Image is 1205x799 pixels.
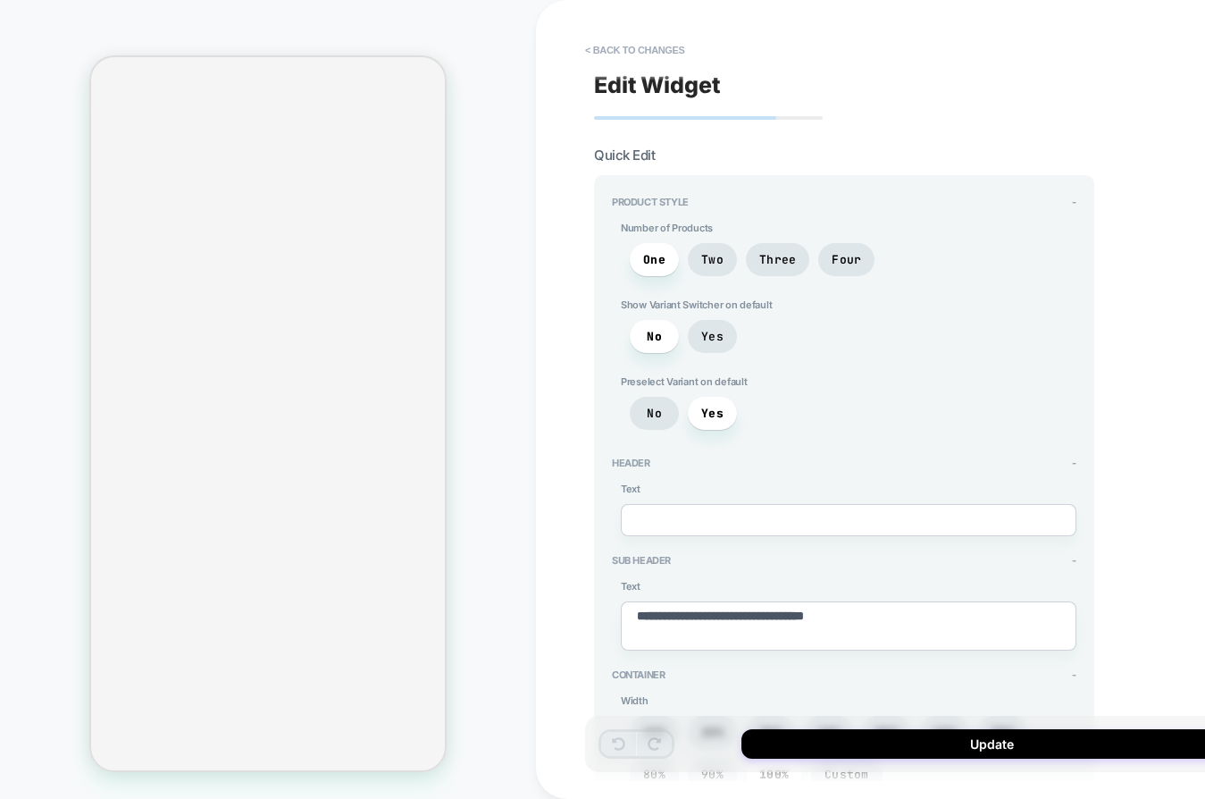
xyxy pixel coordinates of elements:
[647,329,662,344] span: No
[576,36,694,64] button: < Back to changes
[1072,196,1076,208] span: -
[621,483,1076,495] span: Text
[701,329,724,344] span: Yes
[1072,669,1076,681] span: -
[612,457,650,469] span: Header
[621,580,1076,593] span: Text
[612,196,689,208] span: Product Style
[1072,554,1076,567] span: -
[594,71,721,98] span: Edit Widget
[594,147,655,164] span: Quick Edit
[647,406,662,421] span: No
[759,252,796,267] span: Three
[643,252,665,267] span: One
[621,694,1076,707] span: Width
[621,222,1076,234] span: Number of Products
[701,406,724,421] span: Yes
[621,299,1076,311] span: Show Variant Switcher on default
[832,252,861,267] span: Four
[1072,457,1076,469] span: -
[701,252,724,267] span: Two
[612,669,665,681] span: Container
[621,375,1076,388] span: Preselect Variant on default
[612,554,671,567] span: Sub Header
